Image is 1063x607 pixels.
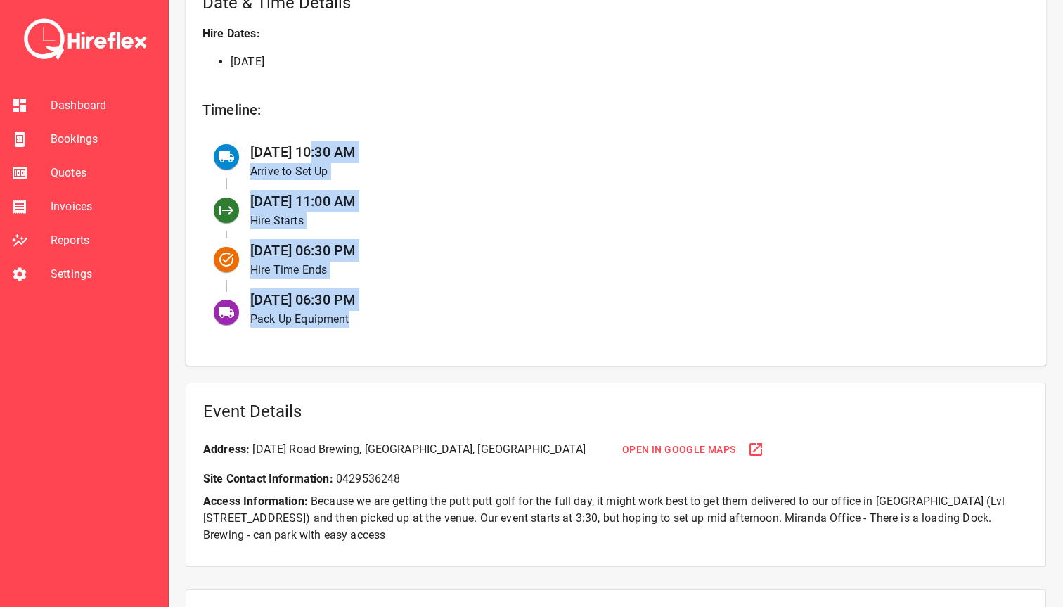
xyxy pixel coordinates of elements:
[203,442,250,456] b: Address:
[608,434,778,466] button: Open in Google Maps
[203,472,333,485] b: Site Contact Information:
[51,97,157,114] span: Dashboard
[250,311,1007,328] p: Pack Up Equipment
[203,400,1029,423] h5: Event Details
[51,131,157,148] span: Bookings
[250,193,356,210] span: [DATE] 11:00 AM
[203,494,308,508] b: Access Information:
[250,163,1007,180] p: Arrive to Set Up
[622,441,736,459] span: Open in Google Maps
[203,441,586,458] div: [DATE] Road Brewing, [GEOGRAPHIC_DATA], [GEOGRAPHIC_DATA]
[250,262,1007,279] p: Hire Time Ends
[250,291,356,308] span: [DATE] 06:30 PM
[231,53,1029,70] li: [DATE]
[51,266,157,283] span: Settings
[202,98,1029,121] h6: Timeline:
[250,143,356,160] span: [DATE] 10:30 AM
[51,232,157,249] span: Reports
[203,471,1029,487] p: 0429536248
[202,25,1029,42] p: Hire Dates:
[203,493,1029,544] p: Because we are getting the putt putt golf for the full day, it might work best to get them delive...
[51,198,157,215] span: Invoices
[250,242,356,259] span: [DATE] 06:30 PM
[51,165,157,181] span: Quotes
[250,212,1007,229] p: Hire Starts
